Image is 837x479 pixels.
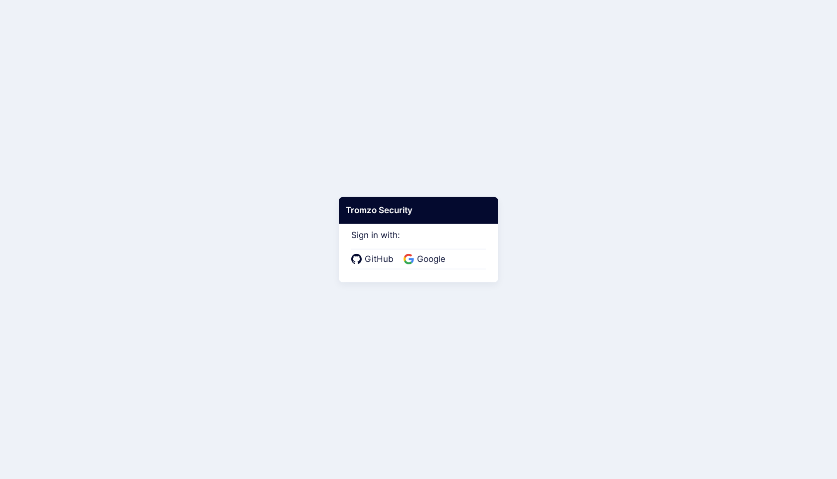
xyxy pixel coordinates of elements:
span: Google [414,253,448,266]
div: Tromzo Security [339,197,498,224]
span: GitHub [362,253,397,266]
div: Sign in with: [351,217,486,269]
a: GitHub [351,253,397,266]
a: Google [404,253,448,266]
